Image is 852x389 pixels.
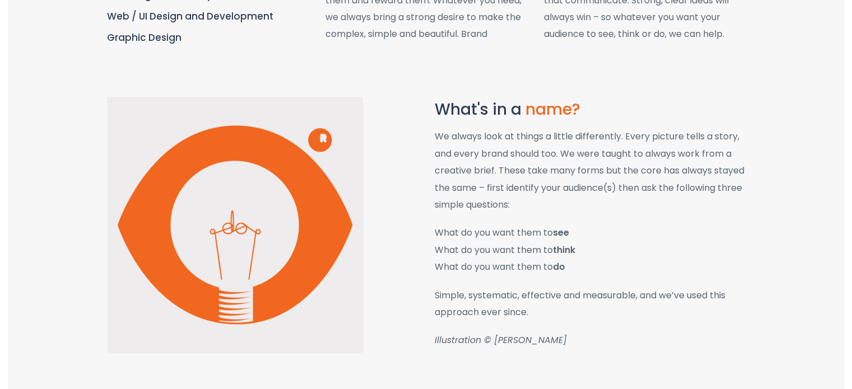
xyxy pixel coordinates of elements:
span: in [492,99,507,120]
img: See Think Do - alternative logo [107,97,364,353]
li: Graphic Design [107,31,309,44]
em: Illustration © [PERSON_NAME] [435,334,567,346]
p: Simple, systematic, effective and measurable, and we’ve used this approach ever since. [435,287,746,321]
li: Web / UI Design and Development [107,10,309,23]
span: a [511,99,522,120]
strong: see [553,226,569,239]
p: What do you want them to What do you want them to What do you want them to [435,224,746,275]
span: What's [435,99,488,120]
p: We always look at things a little differently. Every picture tells a story, and every brand shoul... [435,128,746,213]
span: name? [525,99,580,120]
h2: What's in a name? [435,101,746,119]
strong: think [553,243,575,256]
strong: do [553,260,565,273]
